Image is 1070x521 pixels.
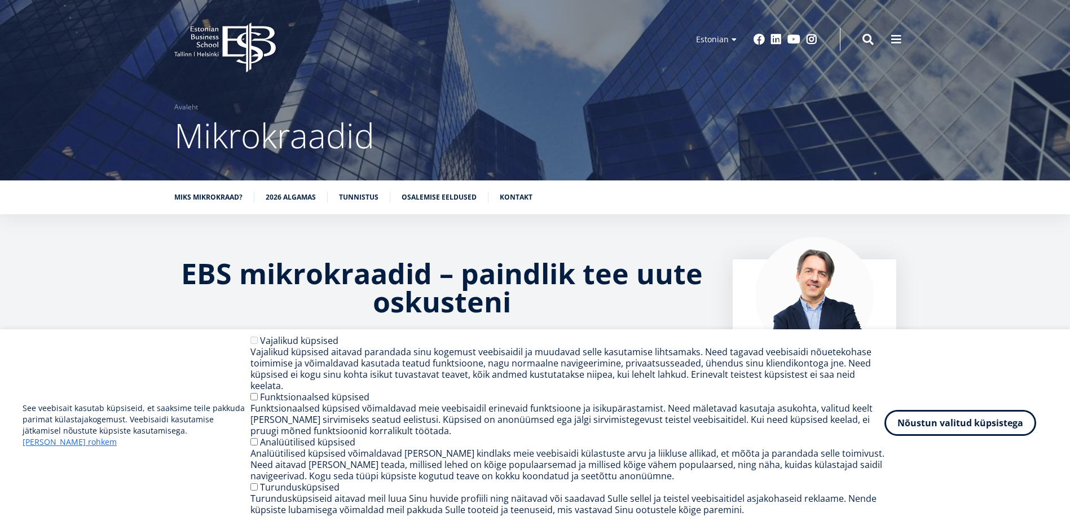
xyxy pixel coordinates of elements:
p: See veebisait kasutab küpsiseid, et saaksime teile pakkuda parimat külastajakogemust. Veebisaidi ... [23,403,250,448]
a: Tunnistus [339,192,378,203]
a: Linkedin [770,34,782,45]
strong: EBS mikrokraadid – paindlik tee uute oskusteni [181,254,703,321]
label: Funktsionaalsed küpsised [260,391,369,403]
a: 2026 algamas [266,192,316,203]
div: Turundusküpsiseid aitavad meil luua Sinu huvide profiili ning näitavad või saadavad Sulle sellel ... [250,493,884,515]
span: Mikrokraadid [174,112,375,158]
label: Turundusküpsised [260,481,340,493]
a: Facebook [754,34,765,45]
img: Marko Rillo [755,237,874,355]
div: Vajalikud küpsised aitavad parandada sinu kogemust veebisaidil ja muudavad selle kasutamise lihts... [250,346,884,391]
a: Youtube [787,34,800,45]
a: Osalemise eeldused [402,192,477,203]
div: Analüütilised küpsised võimaldavad [PERSON_NAME] kindlaks meie veebisaidi külastuste arvu ja liik... [250,448,884,482]
label: Vajalikud küpsised [260,334,338,347]
button: Nõustun valitud küpsistega [884,410,1036,436]
a: [PERSON_NAME] rohkem [23,436,117,448]
a: Avaleht [174,101,198,113]
a: Instagram [806,34,817,45]
div: Funktsionaalsed küpsised võimaldavad meie veebisaidil erinevaid funktsioone ja isikupärastamist. ... [250,403,884,436]
label: Analüütilised küpsised [260,436,355,448]
a: Kontakt [500,192,532,203]
a: Miks mikrokraad? [174,192,243,203]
